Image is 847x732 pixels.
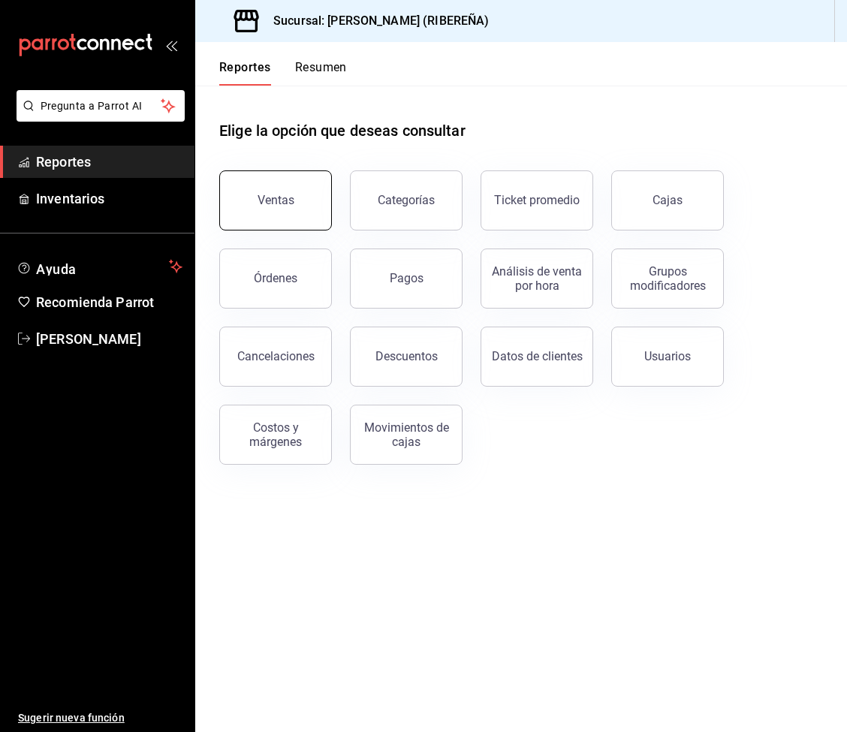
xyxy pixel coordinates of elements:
a: Pregunta a Parrot AI [11,109,185,125]
button: Ticket promedio [481,170,593,230]
button: Ventas [219,170,332,230]
div: Ticket promedio [494,193,580,207]
button: Órdenes [219,249,332,309]
div: Análisis de venta por hora [490,264,583,293]
button: Datos de clientes [481,327,593,387]
div: Órdenes [254,271,297,285]
button: Reportes [219,60,271,86]
button: Pagos [350,249,463,309]
button: Categorías [350,170,463,230]
div: Cancelaciones [237,349,315,363]
h3: Sucursal: [PERSON_NAME] (RIBEREÑA) [261,12,489,30]
button: Movimientos de cajas [350,405,463,465]
h1: Elige la opción que deseas consultar [219,119,466,142]
span: Ayuda [36,258,163,276]
div: Pagos [390,271,423,285]
button: Resumen [295,60,347,86]
div: Descuentos [375,349,438,363]
button: Usuarios [611,327,724,387]
div: Datos de clientes [492,349,583,363]
span: Sugerir nueva función [18,710,182,726]
button: Análisis de venta por hora [481,249,593,309]
div: Grupos modificadores [621,264,714,293]
div: Movimientos de cajas [360,420,453,449]
span: [PERSON_NAME] [36,329,182,349]
button: Pregunta a Parrot AI [17,90,185,122]
button: Grupos modificadores [611,249,724,309]
button: open_drawer_menu [165,39,177,51]
button: Cancelaciones [219,327,332,387]
div: Categorías [378,193,435,207]
span: Pregunta a Parrot AI [41,98,161,114]
div: Cajas [653,193,683,207]
div: Usuarios [644,349,691,363]
div: Ventas [258,193,294,207]
button: Costos y márgenes [219,405,332,465]
span: Inventarios [36,188,182,209]
span: Recomienda Parrot [36,292,182,312]
div: navigation tabs [219,60,347,86]
button: Descuentos [350,327,463,387]
span: Reportes [36,152,182,172]
div: Costos y márgenes [229,420,322,449]
button: Cajas [611,170,724,230]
